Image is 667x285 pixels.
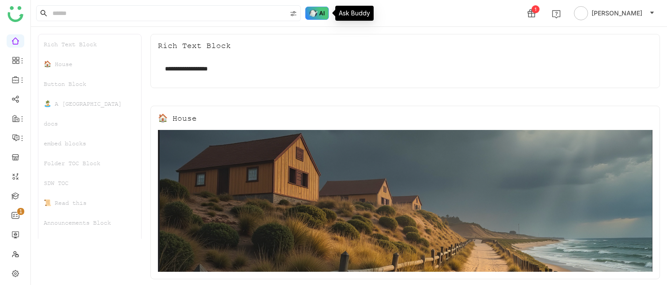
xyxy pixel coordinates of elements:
div: Live Feed Block [38,233,141,252]
img: avatar [574,6,588,20]
div: Rich Text Block [158,41,231,50]
div: Rich Text Block [38,34,141,54]
p: 1 [19,207,22,216]
div: Folder TOC Block [38,153,141,173]
div: 1 [532,5,540,13]
div: 📜 Read this [38,193,141,213]
img: ask-buddy-hover.svg [305,7,329,20]
div: embed blocks [38,133,141,153]
div: 🏝️ A [GEOGRAPHIC_DATA] [38,94,141,114]
div: 🏠 House [38,54,141,74]
button: [PERSON_NAME] [572,6,656,20]
nz-badge-sup: 1 [17,208,24,215]
div: docs [38,114,141,133]
img: logo [7,6,23,22]
div: Announcements Block [38,213,141,233]
div: Ask Buddy [335,6,374,21]
img: help.svg [552,10,561,19]
img: search-type.svg [290,10,297,17]
span: [PERSON_NAME] [592,8,642,18]
img: 68553b2292361c547d91f02a [158,130,652,272]
div: 🏠 House [158,113,197,123]
div: Button Block [38,74,141,94]
div: SDW TOC [38,173,141,193]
